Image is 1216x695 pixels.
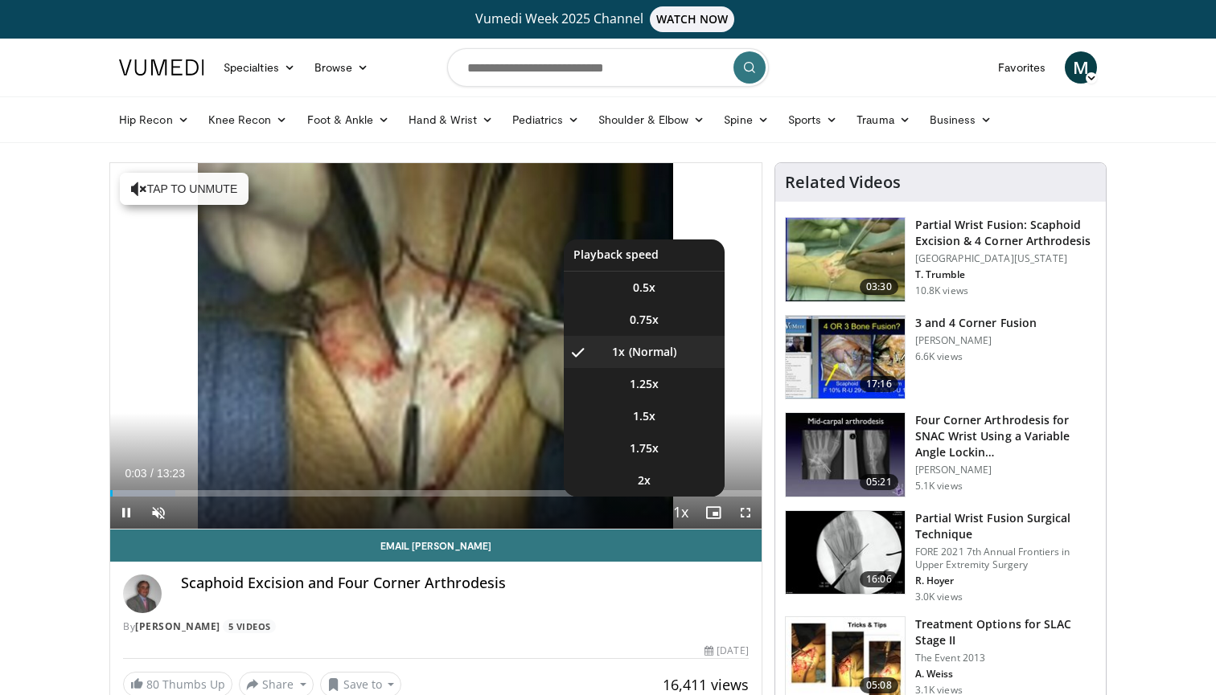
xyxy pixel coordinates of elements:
[399,104,503,136] a: Hand & Wrist
[915,510,1096,542] h3: Partial Wrist Fusion Surgical Technique
[860,376,898,392] span: 17:16
[786,316,905,399] img: 3182e4dd-acc3-4f2a-91f3-8a5c0f05b614.150x105_q85_crop-smart_upscale.jpg
[860,279,898,295] span: 03:30
[786,413,905,497] img: eWNh-8akTAF2kj8X4xMDoxOjAwMTt5zx.150x105_q85_crop-smart_upscale.jpg
[146,677,159,692] span: 80
[633,280,655,296] span: 0.5x
[630,440,659,456] span: 1.75x
[860,677,898,693] span: 05:08
[119,59,204,76] img: VuMedi Logo
[915,668,1096,681] p: A. Weiss
[729,497,762,529] button: Fullscreen
[663,675,749,694] span: 16,411 views
[125,467,146,480] span: 0:03
[915,268,1096,281] p: T. Trumble
[110,497,142,529] button: Pause
[223,619,276,633] a: 5 Videos
[915,652,1096,664] p: The Event 2013
[665,497,697,529] button: Playback Rate
[785,217,1096,302] a: 03:30 Partial Wrist Fusion: Scaphoid Excision & 4 Corner Arthrodesis [GEOGRAPHIC_DATA][US_STATE] ...
[915,464,1096,476] p: [PERSON_NAME]
[915,480,963,493] p: 5.1K views
[915,315,1037,331] h3: 3 and 4 Corner Fusion
[920,104,1002,136] a: Business
[199,104,298,136] a: Knee Recon
[915,574,1096,587] p: R. Hoyer
[915,616,1096,648] h3: Treatment Options for SLAC Stage II
[860,474,898,490] span: 05:21
[157,467,185,480] span: 13:23
[915,217,1096,249] h3: Partial Wrist Fusion: Scaphoid Excision & 4 Corner Arthrodesis
[633,408,655,424] span: 1.5x
[786,218,905,301] img: 38789_0000_3.png.150x105_q85_crop-smart_upscale.jpg
[123,619,749,634] div: By
[785,510,1096,603] a: 16:06 Partial Wrist Fusion Surgical Technique FORE 2021 7th Annual Frontiers in Upper Extremity S...
[110,163,762,529] video-js: Video Player
[988,51,1055,84] a: Favorites
[110,529,762,562] a: Email [PERSON_NAME]
[915,591,963,603] p: 3.0K views
[612,344,625,360] span: 1x
[915,252,1096,265] p: [GEOGRAPHIC_DATA][US_STATE]
[181,574,749,592] h4: Scaphoid Excision and Four Corner Arthrodesis
[650,6,735,32] span: WATCH NOW
[630,312,659,328] span: 0.75x
[142,497,175,529] button: Unmute
[110,490,762,497] div: Progress Bar
[714,104,778,136] a: Spine
[120,173,249,205] button: Tap to unmute
[150,467,154,480] span: /
[915,412,1096,460] h3: Four Corner Arthrodesis for SNAC Wrist Using a Variable Angle Lockin…
[503,104,589,136] a: Pediatrics
[785,412,1096,497] a: 05:21 Four Corner Arthrodesis for SNAC Wrist Using a Variable Angle Lockin… [PERSON_NAME] 5.1K views
[786,511,905,595] img: dd9951f4-7ce5-4e13-8c48-9f88204c2e03.150x105_q85_crop-smart_upscale.jpg
[1065,51,1097,84] a: M
[915,546,1096,571] p: FORE 2021 7th Annual Frontiers in Upper Extremity Surgery
[214,51,305,84] a: Specialties
[705,644,748,658] div: [DATE]
[121,6,1095,32] a: Vumedi Week 2025 ChannelWATCH NOW
[298,104,400,136] a: Foot & Ankle
[915,284,968,297] p: 10.8K views
[697,497,729,529] button: Enable picture-in-picture mode
[915,350,963,363] p: 6.6K views
[630,376,659,392] span: 1.25x
[785,315,1096,400] a: 17:16 3 and 4 Corner Fusion [PERSON_NAME] 6.6K views
[638,472,651,489] span: 2x
[860,571,898,587] span: 16:06
[785,173,901,192] h4: Related Videos
[305,51,379,84] a: Browse
[778,104,848,136] a: Sports
[109,104,199,136] a: Hip Recon
[847,104,920,136] a: Trauma
[915,334,1037,347] p: [PERSON_NAME]
[123,574,162,613] img: Avatar
[135,619,220,633] a: [PERSON_NAME]
[589,104,714,136] a: Shoulder & Elbow
[447,48,769,87] input: Search topics, interventions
